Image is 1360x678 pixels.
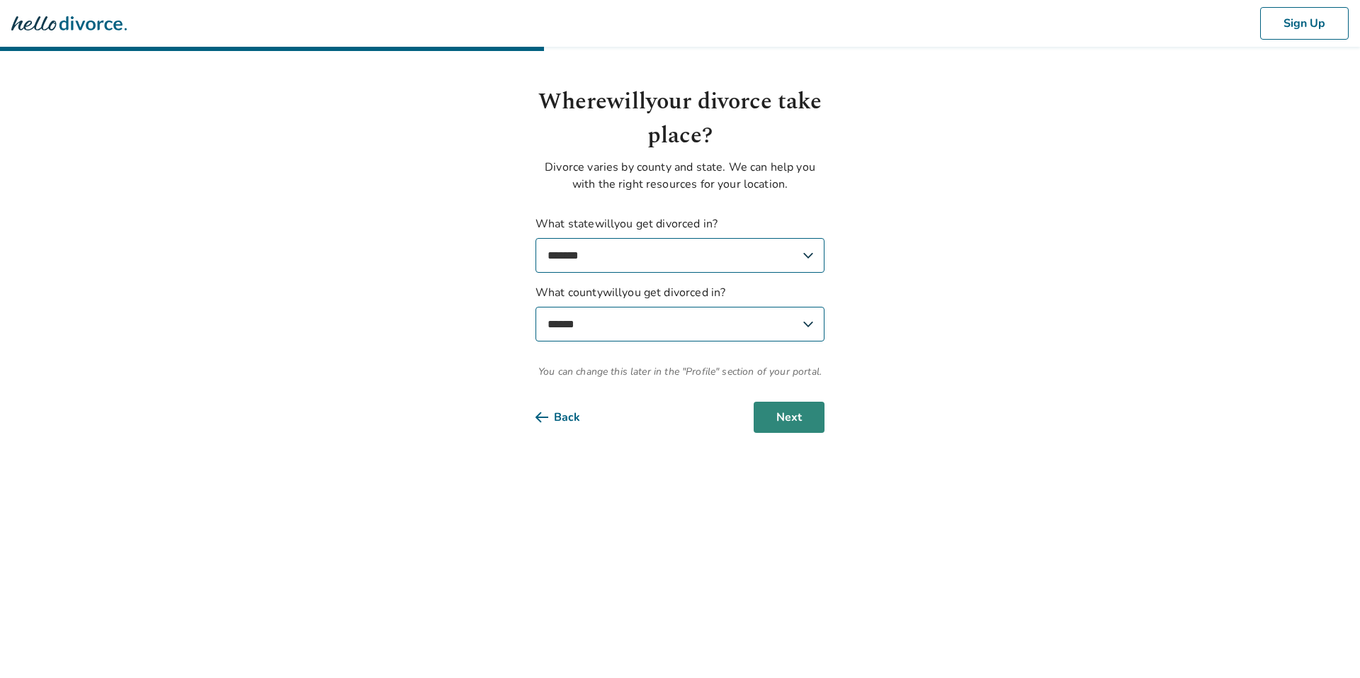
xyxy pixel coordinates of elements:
[535,307,824,341] select: What countywillyou get divorced in?
[535,284,824,341] label: What county will you get divorced in?
[754,402,824,433] button: Next
[535,159,824,193] p: Divorce varies by county and state. We can help you with the right resources for your location.
[1260,7,1349,40] button: Sign Up
[1289,610,1360,678] iframe: Chat Widget
[535,402,603,433] button: Back
[535,215,824,273] label: What state will you get divorced in?
[535,238,824,273] select: What statewillyou get divorced in?
[535,364,824,379] span: You can change this later in the "Profile" section of your portal.
[535,85,824,153] h1: Where will your divorce take place?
